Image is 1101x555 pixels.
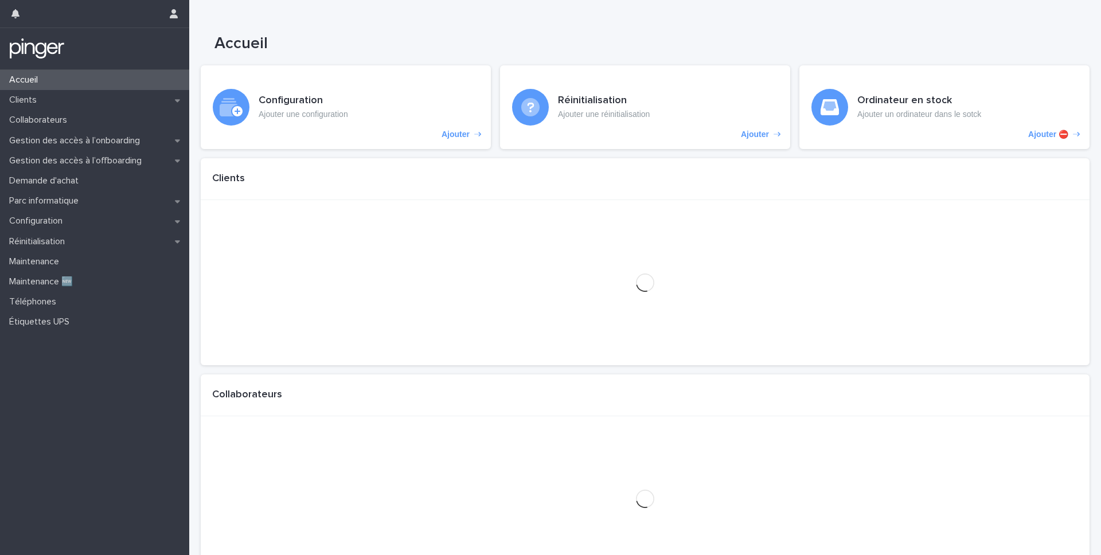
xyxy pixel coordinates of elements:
[857,110,981,119] p: Ajouter un ordinateur dans le sotck
[5,196,88,206] p: Parc informatique
[5,316,79,327] p: Étiquettes UPS
[9,37,65,60] img: mTgBEunGTSyRkCgitkcU
[5,175,88,186] p: Demande d'achat
[212,173,245,185] h1: Clients
[558,95,650,107] h3: Réinitialisation
[5,256,68,267] p: Maintenance
[214,34,773,54] h1: Accueil
[5,276,82,287] p: Maintenance 🆕
[5,115,76,126] p: Collaborateurs
[500,65,790,149] a: Ajouter
[5,296,65,307] p: Téléphones
[5,95,46,105] p: Clients
[741,130,769,139] p: Ajouter
[5,75,47,85] p: Accueil
[5,155,151,166] p: Gestion des accès à l’offboarding
[442,130,470,139] p: Ajouter
[259,110,348,119] p: Ajouter une configuration
[5,216,72,226] p: Configuration
[1028,130,1068,139] p: Ajouter ⛔️
[259,95,348,107] h3: Configuration
[212,389,282,401] h1: Collaborateurs
[558,110,650,119] p: Ajouter une réinitialisation
[201,65,491,149] a: Ajouter
[799,65,1090,149] a: Ajouter ⛔️
[5,135,149,146] p: Gestion des accès à l’onboarding
[857,95,981,107] h3: Ordinateur en stock
[5,236,74,247] p: Réinitialisation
